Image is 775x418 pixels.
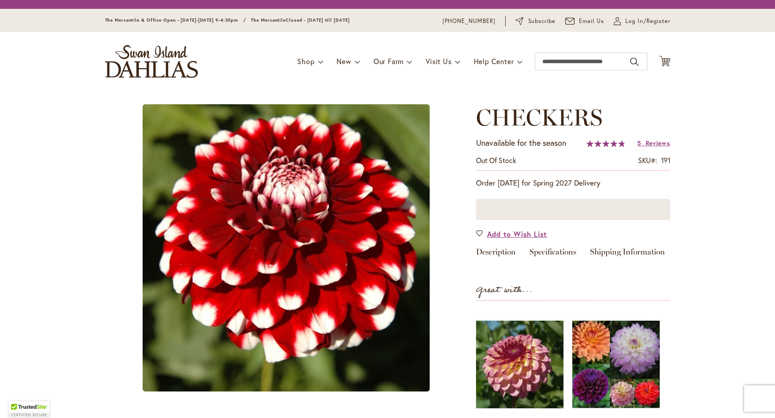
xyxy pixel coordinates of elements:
[476,103,602,131] span: CHECKERS
[565,17,604,26] a: Email Us
[515,17,556,26] a: Subscribe
[426,57,451,66] span: Visit Us
[297,57,314,66] span: Shop
[487,229,548,239] span: Add to Wish List
[579,17,604,26] span: Email Us
[105,17,286,23] span: The Mercantile & Office Open - [DATE]-[DATE] 9-4:30pm / The Mercantile
[476,248,670,261] div: Detailed Product Info
[374,57,404,66] span: Our Farm
[105,45,198,78] a: store logo
[476,283,533,297] strong: Great with...
[474,57,514,66] span: Help Center
[336,57,351,66] span: New
[476,156,516,166] div: Availability
[638,156,657,165] strong: SKU
[528,17,556,26] span: Subscribe
[625,17,670,26] span: Log In/Register
[476,178,670,188] p: Order [DATE] for Spring 2027 Delivery
[286,17,349,23] span: Closed - [DATE] till [DATE]
[529,248,576,261] a: Specifications
[637,139,670,147] a: 5 Reviews
[7,387,31,411] iframe: Launch Accessibility Center
[476,248,516,261] a: Description
[637,139,641,147] span: 5
[630,55,638,69] button: Search
[476,137,566,149] p: Unavailable for the season
[442,17,496,26] a: [PHONE_NUMBER]
[143,104,430,391] img: main product photo
[476,229,548,239] a: Add to Wish List
[614,17,670,26] a: Log In/Register
[590,248,665,261] a: Shipping Information
[661,156,670,166] div: 191
[476,156,516,165] span: Out of stock
[646,139,670,147] span: Reviews
[586,140,625,147] div: 96%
